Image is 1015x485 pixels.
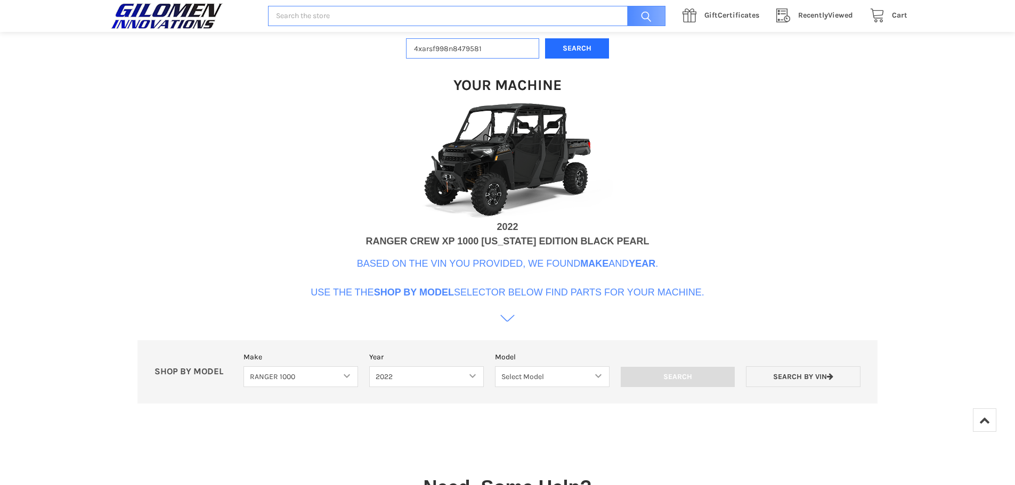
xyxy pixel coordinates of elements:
[453,76,562,94] h1: Your Machine
[892,11,907,20] span: Cart
[798,11,828,20] span: Recently
[798,11,853,20] span: Viewed
[704,11,718,20] span: Gift
[677,9,770,22] a: GiftCertificates
[243,351,358,363] label: Make
[746,366,860,387] a: Search by VIN
[401,100,614,220] img: VIN Image
[704,11,759,20] span: Certificates
[374,287,454,298] b: Shop By Model
[406,38,539,59] input: Enter VIN of your machine
[369,351,484,363] label: Year
[108,3,257,29] a: GILOMEN INNOVATIONS
[495,351,610,363] label: Model
[268,6,665,27] input: Search the store
[864,9,907,22] a: Cart
[629,258,655,269] b: Year
[149,366,238,377] p: SHOP BY MODEL
[497,220,518,234] div: 2022
[545,38,609,59] button: Search
[622,6,665,27] input: Search
[108,3,225,29] img: GILOMEN INNOVATIONS
[973,408,996,432] a: Top of Page
[311,257,704,300] p: Based on the VIN you provided, we found and . Use the the selector below find parts for your mach...
[770,9,864,22] a: RecentlyViewed
[366,234,649,249] div: RANGER CREW XP 1000 [US_STATE] EDITION BLACK PEARL
[580,258,608,269] b: Make
[621,367,735,387] input: Search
